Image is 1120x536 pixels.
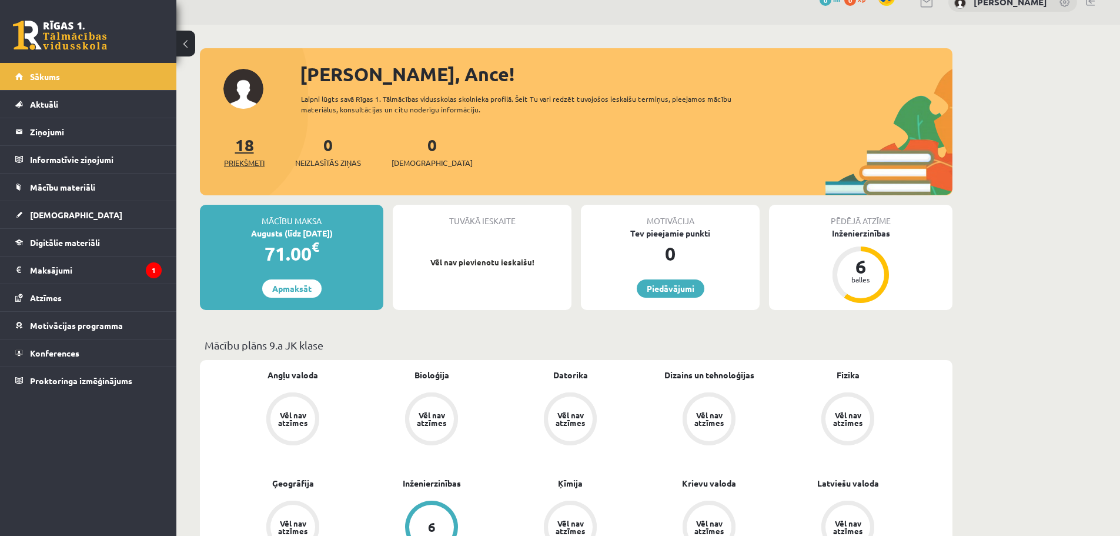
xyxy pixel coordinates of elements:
a: Angļu valoda [268,369,318,381]
a: Proktoringa izmēģinājums [15,367,162,394]
div: Laipni lūgts savā Rīgas 1. Tālmācības vidusskolas skolnieka profilā. Šeit Tu vari redzēt tuvojošo... [301,94,753,115]
p: Mācību plāns 9.a JK klase [205,337,948,353]
span: Sākums [30,71,60,82]
span: Proktoringa izmēģinājums [30,375,132,386]
a: Sākums [15,63,162,90]
a: Atzīmes [15,284,162,311]
a: Inženierzinības [403,477,461,490]
a: 0[DEMOGRAPHIC_DATA] [392,134,473,169]
a: Informatīvie ziņojumi [15,146,162,173]
a: Aktuāli [15,91,162,118]
i: 1 [146,262,162,278]
legend: Informatīvie ziņojumi [30,146,162,173]
div: Motivācija [581,205,760,227]
div: Mācību maksa [200,205,383,227]
a: Piedāvājumi [637,279,704,298]
a: Bioloģija [414,369,449,381]
a: Datorika [553,369,588,381]
span: Priekšmeti [224,157,265,169]
span: € [312,238,319,255]
a: Digitālie materiāli [15,229,162,256]
a: Vēl nav atzīmes [223,392,362,448]
span: Neizlasītās ziņas [295,157,361,169]
a: 18Priekšmeti [224,134,265,169]
span: [DEMOGRAPHIC_DATA] [392,157,473,169]
span: Konferences [30,348,79,358]
span: Aktuāli [30,99,58,109]
span: Atzīmes [30,292,62,303]
div: Vēl nav atzīmes [554,520,587,535]
a: Konferences [15,339,162,367]
span: [DEMOGRAPHIC_DATA] [30,209,122,220]
a: Ķīmija [558,477,583,490]
legend: Maksājumi [30,257,162,284]
div: Tuvākā ieskaite [393,205,571,227]
a: Fizika [837,369,860,381]
div: Vēl nav atzīmes [554,411,587,427]
a: Ģeogrāfija [272,477,314,490]
div: Vēl nav atzīmes [831,411,864,427]
div: balles [843,276,878,283]
div: Vēl nav atzīmes [693,411,726,427]
span: Mācību materiāli [30,182,95,192]
div: Vēl nav atzīmes [693,520,726,535]
div: Vēl nav atzīmes [831,520,864,535]
a: Apmaksāt [262,279,322,298]
a: Vēl nav atzīmes [501,392,640,448]
a: Maksājumi1 [15,257,162,284]
div: 71.00 [200,239,383,268]
span: Motivācijas programma [30,320,123,331]
legend: Ziņojumi [30,118,162,145]
div: [PERSON_NAME], Ance! [300,60,952,88]
div: Tev pieejamie punkti [581,227,760,239]
a: Krievu valoda [682,477,736,490]
a: Inženierzinības 6 balles [769,227,952,305]
a: 0Neizlasītās ziņas [295,134,361,169]
a: Ziņojumi [15,118,162,145]
div: 0 [581,239,760,268]
a: Mācību materiāli [15,174,162,201]
a: Rīgas 1. Tālmācības vidusskola [13,21,107,50]
a: Vēl nav atzīmes [778,392,917,448]
div: 6 [428,521,436,534]
a: Dizains un tehnoloģijas [664,369,754,381]
span: Digitālie materiāli [30,237,100,248]
a: [DEMOGRAPHIC_DATA] [15,201,162,228]
div: Augusts (līdz [DATE]) [200,227,383,239]
div: Vēl nav atzīmes [415,411,448,427]
a: Latviešu valoda [817,477,879,490]
div: Inženierzinības [769,227,952,239]
a: Motivācijas programma [15,312,162,339]
a: Vēl nav atzīmes [640,392,778,448]
p: Vēl nav pievienotu ieskaišu! [399,257,566,268]
a: Vēl nav atzīmes [362,392,501,448]
div: Vēl nav atzīmes [276,520,309,535]
div: 6 [843,257,878,276]
div: Vēl nav atzīmes [276,411,309,427]
div: Pēdējā atzīme [769,205,952,227]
